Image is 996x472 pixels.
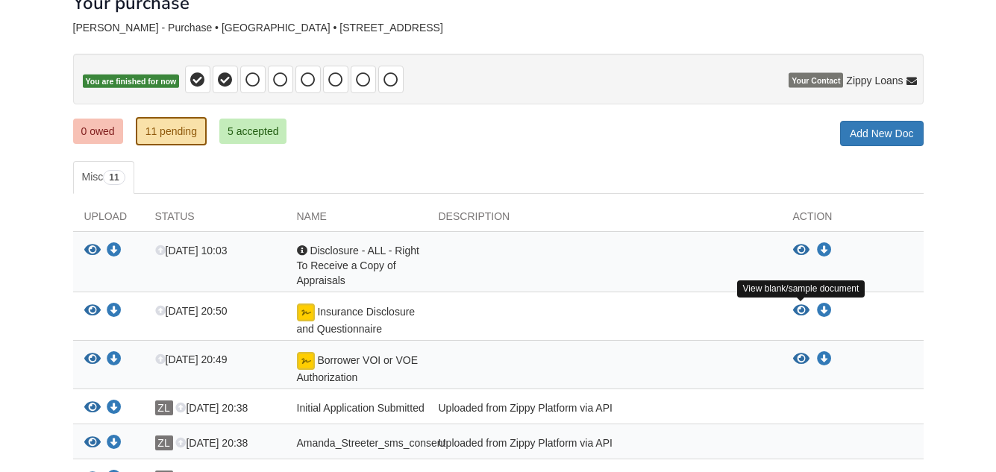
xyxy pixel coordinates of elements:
[793,352,809,367] button: View Borrower VOI or VOE Authorization
[793,303,809,318] button: View Insurance Disclosure and Questionnaire
[297,437,446,449] span: Amanda_Streeter_sms_consent
[107,438,122,450] a: Download Amanda_Streeter_sms_consent
[817,245,832,257] a: Download Disclosure - ALL - Right To Receive a Copy of Appraisals
[782,209,924,231] div: Action
[737,280,865,298] div: View blank/sample document
[297,402,425,414] span: Initial Application Submitted
[840,121,924,146] a: Add New Doc
[136,117,207,145] a: 11 pending
[155,400,173,415] span: ZL
[427,435,782,455] div: Uploaded from Zippy Platform via API
[107,306,122,318] a: Download Insurance Disclosure and Questionnaire
[84,303,101,319] button: View Insurance Disclosure and Questionnaire
[155,245,228,257] span: [DATE] 10:03
[297,306,416,335] span: Insurance Disclosure and Questionnaire
[144,209,286,231] div: Status
[83,75,180,89] span: You are finished for now
[155,435,173,450] span: ZL
[297,303,315,321] img: Document fully signed
[817,353,832,365] a: Download Borrower VOI or VOE Authorization
[793,243,809,258] button: View Disclosure - ALL - Right To Receive a Copy of Appraisals
[107,354,122,366] a: Download Borrower VOI or VOE Authorization
[84,352,101,368] button: View Borrower VOI or VOE Authorization
[155,305,228,317] span: [DATE] 20:50
[219,119,287,144] a: 5 accepted
[155,353,228,365] span: [DATE] 20:49
[427,209,782,231] div: Description
[286,209,427,231] div: Name
[817,305,832,317] a: Download Insurance Disclosure and Questionnaire
[84,400,101,416] button: View Initial Application Submitted
[175,437,248,449] span: [DATE] 20:38
[789,73,843,88] span: Your Contact
[297,352,315,370] img: Document fully signed
[175,402,248,414] span: [DATE] 20:38
[73,161,134,194] a: Misc
[427,400,782,420] div: Uploaded from Zippy Platform via API
[73,22,924,34] div: [PERSON_NAME] - Purchase • [GEOGRAPHIC_DATA] • [STREET_ADDRESS]
[297,354,418,383] span: Borrower VOI or VOE Authorization
[103,170,125,185] span: 11
[84,243,101,259] button: View Disclosure - ALL - Right To Receive a Copy of Appraisals
[107,245,122,257] a: Download Disclosure - ALL - Right To Receive a Copy of Appraisals
[297,245,419,286] span: Disclosure - ALL - Right To Receive a Copy of Appraisals
[84,435,101,451] button: View Amanda_Streeter_sms_consent
[107,403,122,415] a: Download Initial Application Submitted
[73,209,144,231] div: Upload
[73,119,123,144] a: 0 owed
[846,73,903,88] span: Zippy Loans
